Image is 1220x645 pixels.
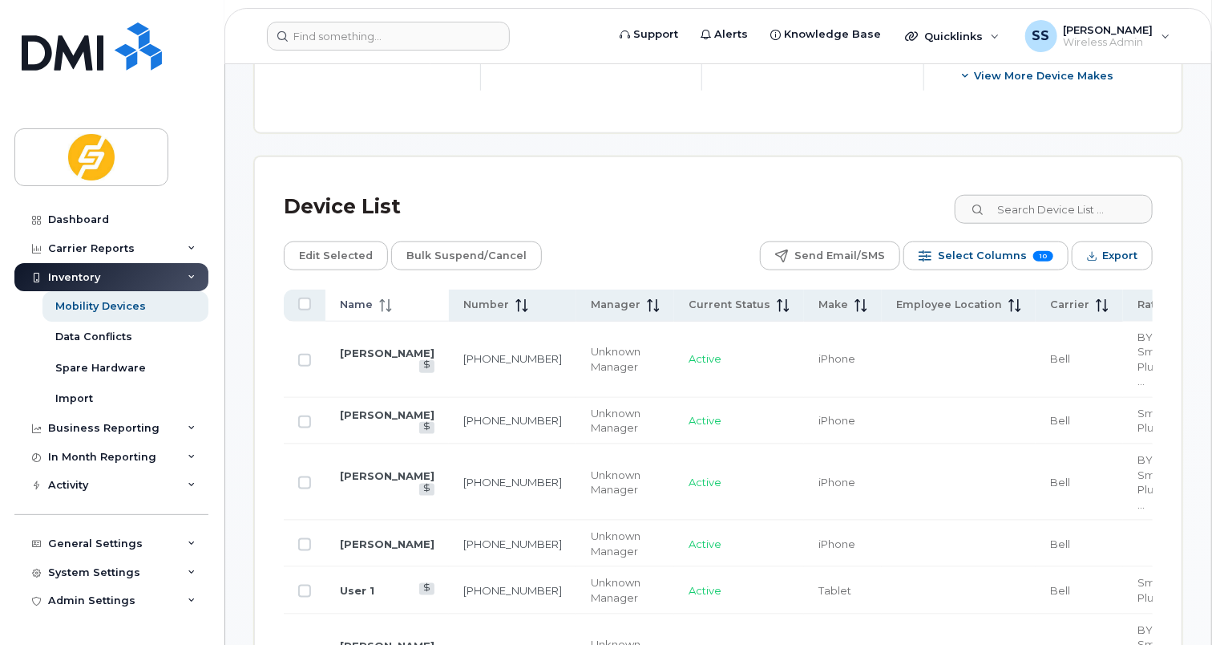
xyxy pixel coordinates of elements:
[903,241,1069,270] button: Select Columns 10
[419,422,434,434] a: View Last Bill
[591,575,660,605] div: Unknown Manager
[340,408,434,421] a: [PERSON_NAME]
[463,537,562,550] a: [PHONE_NUMBER]
[714,26,748,43] span: Alerts
[974,68,1113,83] span: View More Device Makes
[1050,298,1089,312] span: Carrier
[1137,453,1208,511] span: BYOD Smartshare Plus 30GB 36, Corporate Share NA 20GB 36M
[591,468,660,497] div: Unknown Manager
[340,347,434,359] a: [PERSON_NAME]
[340,584,374,597] a: User 1
[1032,26,1050,46] span: SS
[1064,23,1153,36] span: [PERSON_NAME]
[689,476,721,489] span: Active
[894,20,1011,52] div: Quicklinks
[591,529,660,558] div: Unknown Manager
[299,244,373,268] span: Edit Selected
[463,414,562,427] a: [PHONE_NUMBER]
[760,241,900,270] button: Send Email/SMS
[1137,331,1208,388] span: BYOD Smartshare Plus 30GB 36, Corporate Share NA 20GB 36M
[1050,414,1070,427] span: Bell
[924,30,983,43] span: Quicklinks
[689,18,759,51] a: Alerts
[1050,584,1070,597] span: Bell
[1033,251,1053,262] span: 10
[955,195,1153,224] input: Search Device List ...
[1137,576,1202,604] span: Smartshare Plus Data 36
[689,298,770,312] span: Current Status
[340,469,434,482] a: [PERSON_NAME]
[1050,537,1070,550] span: Bell
[463,352,562,365] a: [PHONE_NUMBER]
[689,414,721,427] span: Active
[463,298,509,312] span: Number
[784,26,881,43] span: Knowledge Base
[633,26,678,43] span: Support
[1050,476,1070,489] span: Bell
[1137,407,1206,435] span: Smartshare Plus 30GB 36
[950,62,1127,91] button: View More Device Makes
[391,241,542,270] button: Bulk Suspend/Cancel
[463,584,562,597] a: [PHONE_NUMBER]
[284,186,401,228] div: Device List
[759,18,892,51] a: Knowledge Base
[1072,241,1153,270] button: Export
[419,360,434,372] a: View Last Bill
[419,484,434,496] a: View Last Bill
[419,583,434,595] a: View Last Bill
[406,244,527,268] span: Bulk Suspend/Cancel
[340,537,434,550] a: [PERSON_NAME]
[1137,298,1190,312] span: Rate Plan
[340,298,373,312] span: Name
[818,584,851,597] span: Tablet
[818,476,855,489] span: iPhone
[818,298,848,312] span: Make
[591,344,660,374] div: Unknown Manager
[818,537,855,550] span: iPhone
[818,414,855,427] span: iPhone
[689,352,721,365] span: Active
[267,22,510,51] input: Find something...
[608,18,689,51] a: Support
[689,584,721,597] span: Active
[284,241,388,270] button: Edit Selected
[794,244,885,268] span: Send Email/SMS
[1050,352,1070,365] span: Bell
[1014,20,1182,52] div: Stefan Suba
[463,476,562,489] a: [PHONE_NUMBER]
[1064,36,1153,49] span: Wireless Admin
[938,244,1027,268] span: Select Columns
[689,537,721,550] span: Active
[896,298,1002,312] span: Employee Location
[818,352,855,365] span: iPhone
[591,406,660,436] div: Unknown Manager
[1102,244,1137,268] span: Export
[591,298,640,312] span: Manager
